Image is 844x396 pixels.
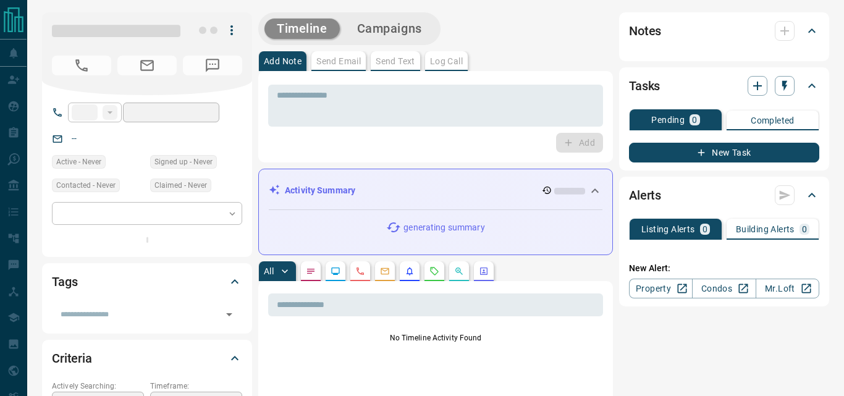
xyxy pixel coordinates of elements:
div: Activity Summary [269,179,602,202]
svg: Calls [355,266,365,276]
p: generating summary [403,221,484,234]
span: No Number [183,56,242,75]
button: Campaigns [345,19,434,39]
div: Tasks [629,71,819,101]
svg: Emails [380,266,390,276]
p: New Alert: [629,262,819,275]
h2: Tags [52,272,77,292]
div: Notes [629,16,819,46]
span: No Email [117,56,177,75]
a: Property [629,279,693,298]
span: Signed up - Never [154,156,213,168]
span: Active - Never [56,156,101,168]
button: Timeline [264,19,340,39]
h2: Notes [629,21,661,41]
p: Pending [651,116,685,124]
svg: Requests [429,266,439,276]
svg: Notes [306,266,316,276]
p: 0 [703,225,707,234]
p: All [264,267,274,276]
p: Completed [751,116,795,125]
div: Criteria [52,343,242,373]
svg: Lead Browsing Activity [331,266,340,276]
h2: Alerts [629,185,661,205]
h2: Criteria [52,348,92,368]
button: Open [221,306,238,323]
p: Timeframe: [150,381,242,392]
svg: Agent Actions [479,266,489,276]
p: Listing Alerts [641,225,695,234]
svg: Listing Alerts [405,266,415,276]
svg: Opportunities [454,266,464,276]
button: New Task [629,143,819,162]
span: No Number [52,56,111,75]
a: Mr.Loft [756,279,819,298]
p: Activity Summary [285,184,355,197]
div: Alerts [629,180,819,210]
div: Tags [52,267,242,297]
p: Actively Searching: [52,381,144,392]
a: Condos [692,279,756,298]
span: Claimed - Never [154,179,207,192]
p: Building Alerts [736,225,795,234]
p: 0 [802,225,807,234]
h2: Tasks [629,76,660,96]
span: Contacted - Never [56,179,116,192]
p: No Timeline Activity Found [268,332,603,343]
p: 0 [692,116,697,124]
a: -- [72,133,77,143]
p: Add Note [264,57,302,65]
